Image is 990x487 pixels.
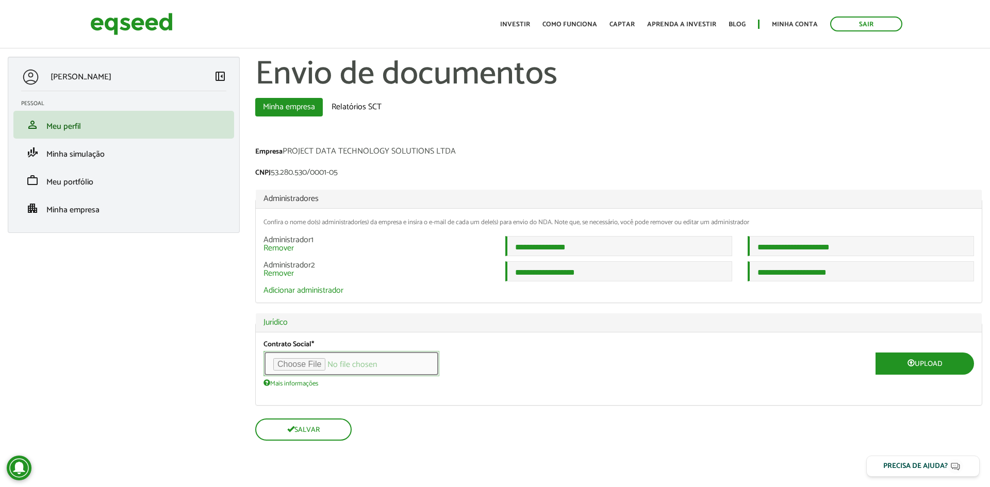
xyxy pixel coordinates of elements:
[26,202,39,214] span: apartment
[324,98,389,116] a: Relatórios SCT
[263,287,343,295] a: Adicionar administrador
[46,175,93,189] span: Meu portfólio
[263,219,974,226] div: Confira o nome do(s) administrador(es) da empresa e insira o e-mail de cada um dele(s) para envio...
[263,379,318,387] a: Mais informações
[26,119,39,131] span: person
[46,147,105,161] span: Minha simulação
[263,341,314,348] label: Contrato Social
[255,147,982,158] div: PROJECT DATA TECHNOLOGY SOLUTIONS LTDA
[255,169,982,179] div: 53.280.530/0001-05
[311,233,313,247] span: 1
[830,16,902,31] a: Sair
[263,270,294,278] a: Remover
[772,21,818,28] a: Minha conta
[21,174,226,187] a: workMeu portfólio
[26,146,39,159] span: finance_mode
[51,72,111,82] p: [PERSON_NAME]
[500,21,530,28] a: Investir
[255,170,271,177] label: CNPJ
[21,202,226,214] a: apartmentMinha empresa
[255,57,982,93] h1: Envio de documentos
[542,21,597,28] a: Como funciona
[214,70,226,82] span: left_panel_close
[263,318,974,327] a: Jurídico
[263,192,319,206] span: Administradores
[46,120,81,133] span: Meu perfil
[311,258,315,272] span: 2
[21,100,234,107] h2: Pessoal
[26,174,39,187] span: work
[21,119,226,131] a: personMeu perfil
[13,139,234,166] li: Minha simulação
[263,244,294,253] a: Remover
[729,21,746,28] a: Blog
[311,339,314,350] span: Este campo é obrigatório.
[13,111,234,139] li: Meu perfil
[13,166,234,194] li: Meu portfólio
[609,21,635,28] a: Captar
[876,352,974,375] button: Upload
[255,418,352,441] button: Salvar
[214,70,226,85] a: Colapsar menu
[256,261,498,278] div: Administrador
[21,146,226,159] a: finance_modeMinha simulação
[256,236,498,253] div: Administrador
[13,194,234,222] li: Minha empresa
[255,98,323,116] a: Minha empresa
[46,203,100,217] span: Minha empresa
[255,148,283,156] label: Empresa
[647,21,716,28] a: Aprenda a investir
[90,10,173,38] img: EqSeed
